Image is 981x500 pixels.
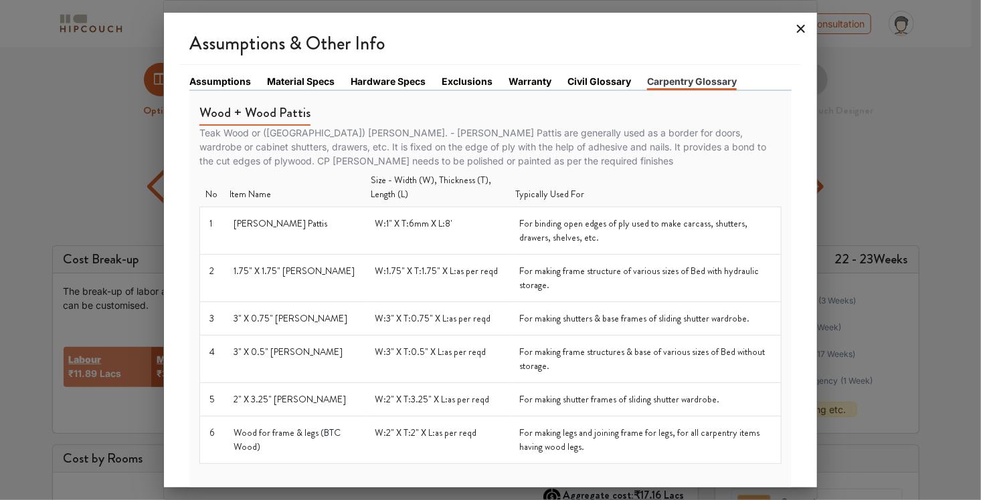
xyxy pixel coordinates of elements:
[200,336,225,383] td: 4
[365,168,510,207] th: Size - Width (W), Thickness (T), Length (L)
[200,168,225,207] th: No
[510,255,781,302] td: For making frame structure of various sizes of Bed with hydraulic storage.
[365,207,510,255] td: W:1" X T:6mm X L:8'
[365,336,510,383] td: W:3" X T:0.5" X L:as per reqd
[509,74,551,88] a: Warranty
[200,302,225,336] td: 3
[510,302,781,336] td: For making shutters & base frames of sliding shutter wardrobe.
[510,207,781,255] td: For binding open edges of ply used to make carcass, shutters, drawers, shelves, etc.
[365,416,510,464] td: W:2" X T:2" X L:as per reqd
[224,168,365,207] th: Item Name
[200,383,225,416] td: 5
[510,336,781,383] td: For making frame structures & base of various sizes of Bed without storage.
[200,207,225,255] td: 1
[510,383,781,416] td: For making shutter frames of sliding shutter wardrobe.
[199,126,781,168] p: Teak Wood or ([GEOGRAPHIC_DATA]) [PERSON_NAME]. - [PERSON_NAME] Pattis are generally used as a bo...
[224,207,365,255] td: [PERSON_NAME] Pattis
[351,74,426,88] a: Hardware Specs
[510,416,781,464] td: For making legs and joining frame for legs, for all carpentry items having wood legs.
[365,255,510,302] td: W:1.75" X T:1.75" X L:as per reqd
[567,74,631,88] a: Civil Glossary
[199,105,310,126] h5: Wood + Wood Pattis
[224,336,365,383] td: 3" X 0.5" [PERSON_NAME]
[267,74,335,88] a: Material Specs
[365,383,510,416] td: W:2" X T:3.25" X L:as per reqd
[365,302,510,336] td: W:3" X T:0.75" X L:as per reqd
[224,416,365,464] td: Wood for frame & legs (BTC Wood)
[200,255,225,302] td: 2
[200,416,225,464] td: 6
[442,74,493,88] a: Exclusions
[510,168,781,207] th: Typically Used For
[189,74,251,88] a: Assumptions
[224,255,365,302] td: 1.75" X 1.75" [PERSON_NAME]
[224,302,365,336] td: 3" X 0.75" [PERSON_NAME]
[647,74,737,90] a: Carpentry Glossary
[224,383,365,416] td: 2" X 3.25" [PERSON_NAME]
